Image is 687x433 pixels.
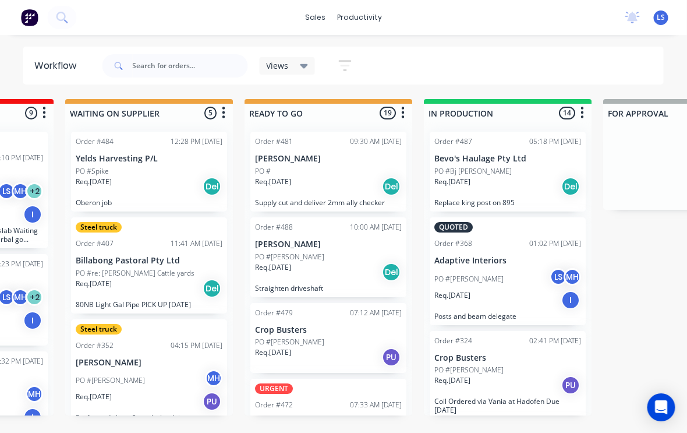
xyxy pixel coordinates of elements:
[72,217,228,314] div: Steel truckOrder #40711:41 AM [DATE]Billabong Pastoral Pty LtdPO #re: [PERSON_NAME] Cattle yardsR...
[562,177,580,196] div: Del
[76,268,195,279] p: PO #re: [PERSON_NAME] Cattle yards
[171,340,223,351] div: 04:15 PM [DATE]
[256,136,293,147] div: Order #481
[76,238,114,249] div: Order #407
[76,300,223,309] p: 80NB Light Gal Pipe PICK UP [DATE]
[76,392,112,402] p: Req. [DATE]
[435,312,582,321] p: Posts and beam delegate
[435,336,473,346] div: Order #324
[171,136,223,147] div: 12:28 PM [DATE]
[26,288,44,306] div: + 2
[435,166,512,177] p: PO #Bj [PERSON_NAME]
[435,238,473,249] div: Order #368
[256,308,293,318] div: Order #479
[383,177,401,196] div: Del
[256,325,402,335] p: Crop Busters
[256,222,293,233] div: Order #488
[76,177,112,187] p: Req. [DATE]
[76,340,114,351] div: Order #352
[133,54,248,78] input: Search for orders...
[299,9,331,26] div: sales
[12,288,30,306] div: MH
[435,256,582,266] p: Adaptive Interiors
[256,337,325,347] p: PO #[PERSON_NAME]
[435,154,582,164] p: Bevo's Haulage Pty Ltd
[647,393,675,421] div: Open Intercom Messenger
[256,166,271,177] p: PO #
[76,324,122,335] div: Steel truck
[76,279,112,289] p: Req. [DATE]
[24,408,43,427] div: I
[530,136,582,147] div: 05:18 PM [DATE]
[267,59,289,72] span: Views
[530,238,582,249] div: 01:02 PM [DATE]
[530,336,582,346] div: 02:41 PM [DATE]
[76,375,146,386] p: PO #[PERSON_NAME]
[383,263,401,281] div: Del
[350,136,402,147] div: 09:30 AM [DATE]
[435,375,471,386] p: Req. [DATE]
[435,222,473,233] div: QUOTED
[251,303,407,373] div: Order #47907:12 AM [DATE]Crop BustersPO #[PERSON_NAME]Req.[DATE]PU
[72,132,228,212] div: Order #48412:28 PM [DATE]Yelds Harvesting P/LPO #SpikeReq.[DATE]DelOberon job
[206,369,223,387] div: MH
[256,383,293,394] div: URGENT
[383,348,401,367] div: PU
[350,400,402,410] div: 07:33 AM [DATE]
[256,347,292,358] p: Req. [DATE]
[350,222,402,233] div: 10:00 AM [DATE]
[564,268,582,286] div: MH
[203,279,222,298] div: Del
[256,284,402,293] p: Straighten driveshaft
[76,358,223,368] p: [PERSON_NAME]
[12,182,30,200] div: MH
[331,9,388,26] div: productivity
[435,353,582,363] p: Crop Busters
[256,154,402,164] p: [PERSON_NAME]
[76,166,109,177] p: PO #Spike
[76,154,223,164] p: Yelds Harvesting P/L
[435,177,471,187] p: Req. [DATE]
[430,217,586,325] div: QUOTEDOrder #36801:02 PM [DATE]Adaptive InteriorsPO #[PERSON_NAME]LSMHReq.[DATE]IPosts and beam d...
[26,182,44,200] div: + 2
[35,59,83,73] div: Workflow
[435,365,504,375] p: PO #[PERSON_NAME]
[203,392,222,411] div: PU
[256,240,402,249] p: [PERSON_NAME]
[562,291,580,309] div: I
[24,205,43,224] div: I
[256,177,292,187] p: Req. [DATE]
[256,400,293,410] div: Order #472
[251,217,407,297] div: Order #48810:00 AM [DATE][PERSON_NAME]PO #[PERSON_NAME]Req.[DATE]DelStraighten driveshaft
[435,274,504,284] p: PO #[PERSON_NAME]
[435,290,471,301] p: Req. [DATE]
[435,397,582,414] p: Coil Ordered via Vania at Hadofen Due [DATE]
[26,385,44,403] div: MH
[657,12,665,23] span: LS
[256,198,402,207] p: Supply cut and deliver 2mm ally checker
[24,311,43,330] div: I
[76,256,223,266] p: Billabong Pastoral Pty Ltd
[430,132,586,212] div: Order #48705:18 PM [DATE]Bevo's Haulage Pty LtdPO #Bj [PERSON_NAME]Req.[DATE]DelReplace king post...
[21,9,38,26] img: Factory
[76,198,223,207] p: Oberon job
[435,198,582,207] p: Replace king post on 895
[256,262,292,273] p: Req. [DATE]
[435,136,473,147] div: Order #487
[430,331,586,420] div: Order #32402:41 PM [DATE]Crop BustersPO #[PERSON_NAME]Req.[DATE]PUCoil Ordered via Vania at Hadof...
[76,136,114,147] div: Order #484
[251,132,407,212] div: Order #48109:30 AM [DATE][PERSON_NAME]PO #Req.[DATE]DelSupply cut and deliver 2mm ally checker
[562,376,580,395] div: PU
[550,268,568,286] div: LS
[171,238,223,249] div: 11:41 AM [DATE]
[76,222,122,233] div: Steel truck
[76,413,223,431] p: Perforated sheet 2 weeks lead time minimum
[203,177,222,196] div: Del
[350,308,402,318] div: 07:12 AM [DATE]
[256,252,325,262] p: PO #[PERSON_NAME]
